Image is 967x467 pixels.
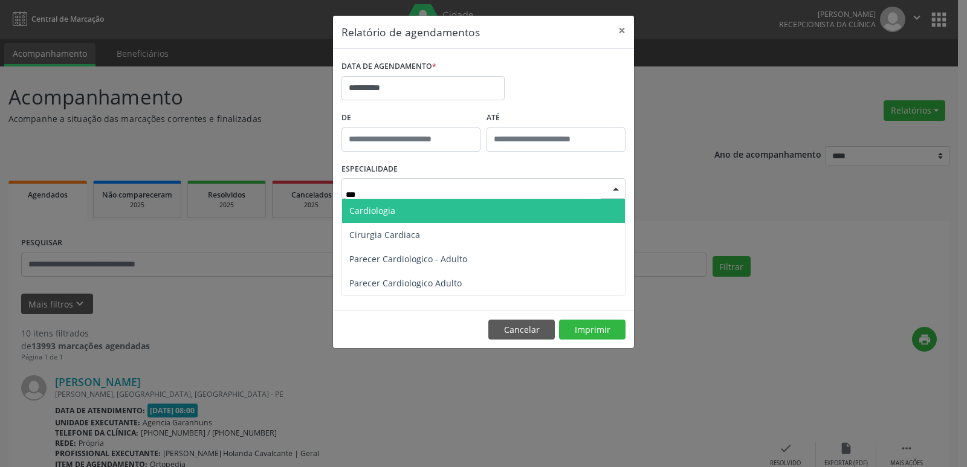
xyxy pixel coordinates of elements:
label: De [341,109,480,127]
span: Cirurgia Cardiaca [349,229,420,240]
span: Parecer Cardiologico - Adulto [349,253,467,265]
label: ATÉ [487,109,626,127]
span: Parecer Cardiologico Adulto [349,277,462,289]
button: Imprimir [559,320,626,340]
button: Close [610,16,634,45]
label: ESPECIALIDADE [341,160,398,179]
h5: Relatório de agendamentos [341,24,480,40]
label: DATA DE AGENDAMENTO [341,57,436,76]
button: Cancelar [488,320,555,340]
span: Cardiologia [349,205,395,216]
